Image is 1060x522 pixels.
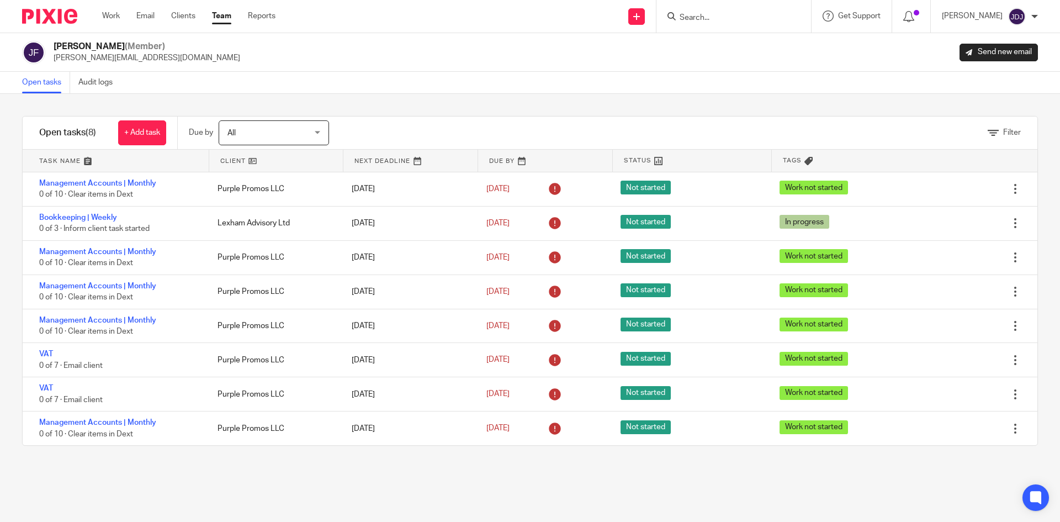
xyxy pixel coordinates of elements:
span: Not started [621,318,671,331]
a: Bookkeeping | Weekly [39,214,117,222]
span: 0 of 7 · Email client [39,362,103,370]
span: [DATE] [486,288,510,296]
img: svg%3E [22,41,45,64]
span: In progress [780,215,829,229]
div: Purple Promos LLC [206,383,341,405]
span: Not started [621,181,671,194]
span: Work not started [780,283,848,297]
div: Lexham Advisory Ltd [206,212,341,234]
div: [DATE] [341,178,475,200]
a: Management Accounts | Monthly [39,317,156,324]
a: Reports [248,10,275,22]
a: Management Accounts | Monthly [39,248,156,256]
span: Work not started [780,249,848,263]
span: Work not started [780,420,848,434]
a: + Add task [118,120,166,145]
div: [DATE] [341,315,475,337]
img: svg%3E [1008,8,1026,25]
span: 0 of 10 · Clear items in Dext [39,191,133,199]
a: Work [102,10,120,22]
span: Get Support [838,12,881,20]
div: [DATE] [341,383,475,405]
span: 0 of 10 · Clear items in Dext [39,328,133,335]
a: Management Accounts | Monthly [39,180,156,187]
a: Open tasks [22,72,70,93]
span: Not started [621,283,671,297]
h2: [PERSON_NAME] [54,41,240,52]
div: Purple Promos LLC [206,178,341,200]
span: Work not started [780,386,848,400]
div: [DATE] [341,246,475,268]
a: Team [212,10,231,22]
img: Pixie [22,9,77,24]
span: (Member) [125,42,165,51]
span: 0 of 10 · Clear items in Dext [39,259,133,267]
div: Purple Promos LLC [206,418,341,440]
span: 0 of 3 · Inform client task started [39,225,150,233]
span: (8) [86,128,96,137]
div: [DATE] [341,418,475,440]
div: Purple Promos LLC [206,315,341,337]
span: [DATE] [486,391,510,398]
span: Tags [783,156,802,165]
span: Work not started [780,352,848,366]
a: Send new email [960,44,1038,61]
p: [PERSON_NAME][EMAIL_ADDRESS][DOMAIN_NAME] [54,52,240,64]
a: Email [136,10,155,22]
span: 0 of 10 · Clear items in Dext [39,430,133,438]
input: Search [679,13,778,23]
div: Purple Promos LLC [206,281,341,303]
span: [DATE] [486,356,510,364]
span: [DATE] [486,322,510,330]
div: [DATE] [341,212,475,234]
a: VAT [39,350,53,358]
span: All [227,129,236,137]
h1: Open tasks [39,127,96,139]
span: 0 of 10 · Clear items in Dext [39,293,133,301]
span: Work not started [780,318,848,331]
span: [DATE] [486,185,510,193]
span: [DATE] [486,424,510,432]
a: Audit logs [78,72,121,93]
span: Not started [621,352,671,366]
span: Not started [621,420,671,434]
span: Work not started [780,181,848,194]
a: VAT [39,384,53,392]
span: Filter [1003,129,1021,136]
p: Due by [189,127,213,138]
span: [DATE] [486,219,510,227]
p: [PERSON_NAME] [942,10,1003,22]
span: [DATE] [486,254,510,261]
a: Management Accounts | Monthly [39,282,156,290]
a: Management Accounts | Monthly [39,419,156,426]
span: Status [624,156,651,165]
span: Not started [621,215,671,229]
div: Purple Promos LLC [206,246,341,268]
span: Not started [621,249,671,263]
div: Purple Promos LLC [206,349,341,371]
div: [DATE] [341,349,475,371]
a: Clients [171,10,195,22]
div: [DATE] [341,281,475,303]
span: 0 of 7 · Email client [39,396,103,404]
span: Not started [621,386,671,400]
